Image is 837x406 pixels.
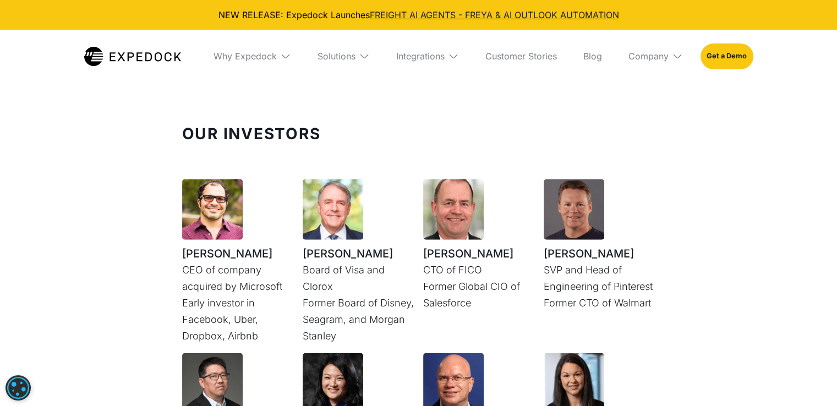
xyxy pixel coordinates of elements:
p: CTO of FICO Former Global CIO of Salesforce [423,262,535,311]
h1: [PERSON_NAME] [182,245,294,262]
div: Integrations [396,51,445,62]
iframe: Chat Widget [782,353,837,406]
div: NEW RELEASE: Expedock Launches [9,9,828,21]
h1: [PERSON_NAME] [303,245,414,262]
div: Company [628,51,669,62]
div: Why Expedock [214,51,277,62]
img: Ali Partovi [182,179,243,240]
div: Solutions [318,51,355,62]
img: Bob Matschullat [303,179,363,240]
a: FREIGHT AI AGENTS - FREYA & AI OUTLOOK AUTOMATION [370,9,619,20]
p: SVP and Head of Engineering of Pinterest Former CTO of Walmart [544,262,655,311]
div: Why Expedock [205,30,300,83]
a: Get a Demo [701,43,753,69]
h1: [PERSON_NAME] [423,245,535,262]
img: Claus Moldt [423,179,484,240]
a: Customer Stories [477,30,566,83]
h1: [PERSON_NAME] [544,245,655,262]
img: Jeremy King [544,179,604,240]
div: Company [620,30,692,83]
div: Integrations [387,30,468,83]
div: Solutions [309,30,379,83]
p: Board of Visa and Clorox Former Board of Disney, Seagram, and Morgan Stanley [303,262,414,344]
p: CEO of company acquired by Microsoft Early investor in Facebook, Uber, Dropbox, Airbnb [182,262,294,344]
a: Blog [575,30,611,83]
strong: Our Investors [182,124,321,143]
